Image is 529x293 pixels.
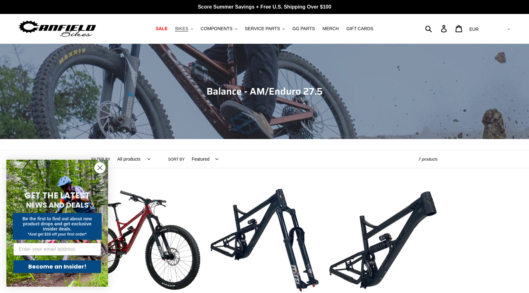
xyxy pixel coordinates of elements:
a: SALE [153,24,171,33]
a: MERCH [319,24,342,33]
button: SERVICE PARTS [242,24,288,33]
button: Become an Insider! [13,260,101,273]
a: GIFT CARDS [343,24,376,33]
span: SERVICE PARTS [245,26,280,31]
a: GG PARTS [289,24,318,33]
button: COMPONENTS [198,24,241,33]
img: Canfield Bikes [17,19,97,39]
button: BIKES [172,24,196,33]
input: Enter your email address [13,243,101,256]
button: Close dialog [94,162,105,173]
span: GG PARTS [292,26,315,31]
span: GIFT CARDS [346,26,373,31]
span: Balance - AM/Enduro 27.5 [207,84,323,99]
span: NEWS AND DEALS [26,200,89,210]
span: SALE [156,26,167,31]
span: 7 products [418,157,438,162]
span: Be the first to find out about new product drops and get exclusive insider deals. [23,216,92,231]
input: Search [429,22,445,36]
span: BIKES [175,26,188,31]
span: *And get $10 off your first order* [28,232,86,236]
label: Sort by [168,156,185,162]
span: COMPONENTS [201,26,233,31]
span: GET THE LATEST [24,190,90,201]
span: MERCH [322,26,339,31]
